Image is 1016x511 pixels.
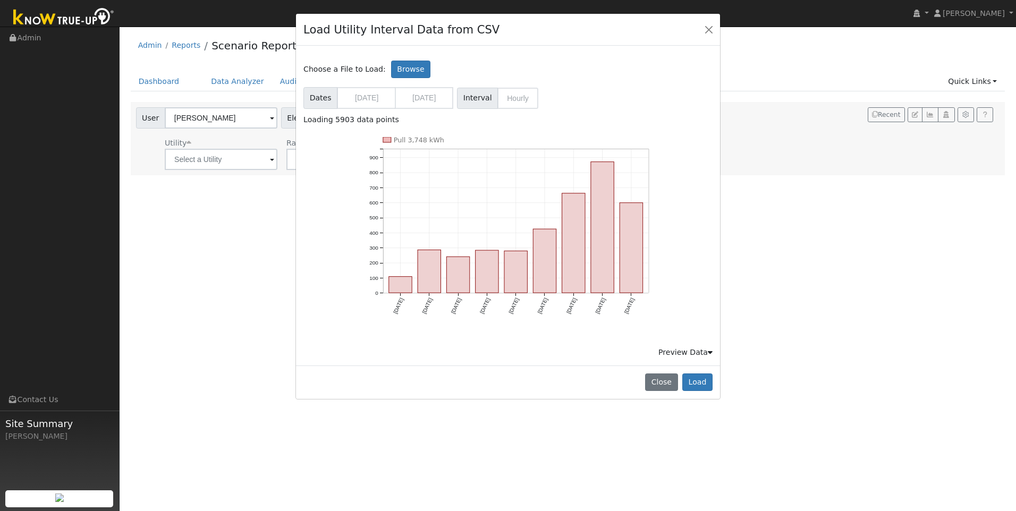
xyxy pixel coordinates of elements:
[375,290,378,296] text: 0
[534,229,557,293] rect: onclick=""
[369,184,378,190] text: 700
[508,297,520,314] text: [DATE]
[595,297,607,314] text: [DATE]
[457,88,498,109] span: Interval
[504,251,528,293] rect: onclick=""
[446,257,470,293] rect: onclick=""
[303,87,337,109] span: Dates
[479,297,491,314] text: [DATE]
[418,250,441,293] rect: onclick=""
[369,215,378,220] text: 500
[303,114,713,125] div: Loading 5903 data points
[421,297,433,314] text: [DATE]
[566,297,578,314] text: [DATE]
[591,161,615,293] rect: onclick=""
[303,64,386,75] span: Choose a File to Load:
[369,200,378,206] text: 600
[476,250,499,293] rect: onclick=""
[369,245,378,251] text: 300
[682,373,713,391] button: Load
[369,169,378,175] text: 800
[391,61,430,79] label: Browse
[392,297,404,314] text: [DATE]
[658,347,713,358] div: Preview Data
[388,277,412,293] rect: onclick=""
[623,297,636,314] text: [DATE]
[369,230,378,236] text: 400
[369,260,378,266] text: 200
[620,203,644,293] rect: onclick=""
[562,193,586,293] rect: onclick=""
[450,297,462,314] text: [DATE]
[369,275,378,281] text: 100
[394,136,444,144] text: Pull 3,748 kWh
[369,154,378,160] text: 900
[645,373,678,391] button: Close
[537,297,549,314] text: [DATE]
[701,22,716,37] button: Close
[303,21,499,38] h4: Load Utility Interval Data from CSV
